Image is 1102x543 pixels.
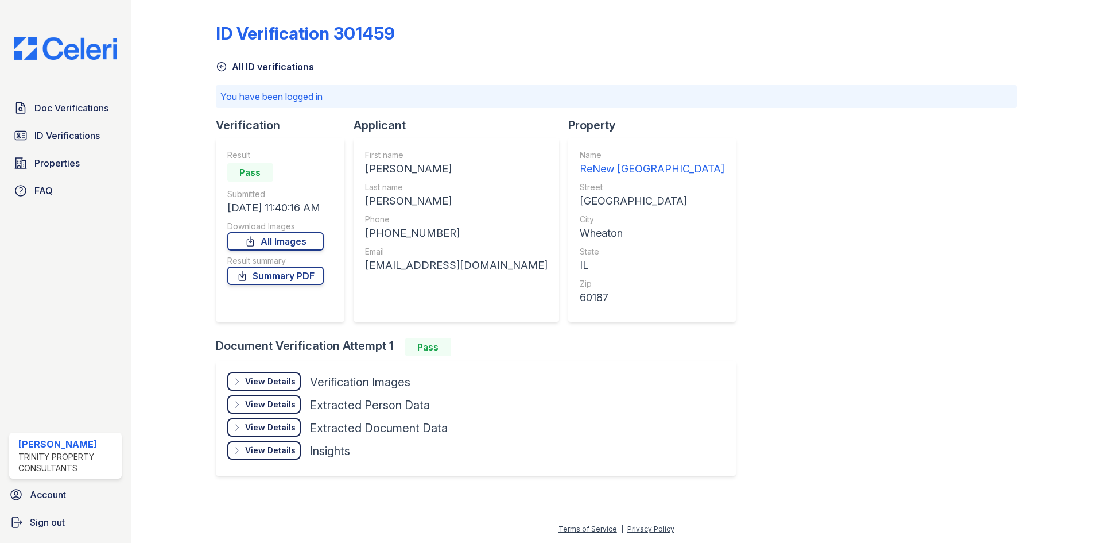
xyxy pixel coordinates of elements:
div: 60187 [580,290,724,306]
a: Doc Verifications [9,97,122,120]
div: View Details [245,376,296,387]
div: ID Verification 301459 [216,23,395,44]
div: Submitted [227,188,324,200]
div: Extracted Document Data [310,420,448,436]
div: View Details [245,422,296,433]
div: Wheaton [580,225,724,241]
div: Email [365,246,548,257]
div: IL [580,257,724,274]
div: Verification Images [310,374,410,390]
a: Name ReNew [GEOGRAPHIC_DATA] [580,149,724,177]
div: Pass [405,338,451,356]
div: Zip [580,278,724,290]
a: ID Verifications [9,124,122,147]
div: Document Verification Attempt 1 [216,338,745,356]
div: Download Images [227,221,324,232]
img: CE_Logo_Blue-a8612792a0a2168367f1c8372b55b34899dd931a85d93a1a3d3e32e68fde9ad4.png [5,37,126,60]
div: Pass [227,163,273,182]
div: [PHONE_NUMBER] [365,225,548,241]
div: View Details [245,399,296,410]
a: Summary PDF [227,267,324,285]
div: First name [365,149,548,161]
a: Sign out [5,511,126,534]
div: View Details [245,445,296,456]
div: Trinity Property Consultants [18,451,117,474]
div: Extracted Person Data [310,397,430,413]
span: FAQ [34,184,53,198]
div: [EMAIL_ADDRESS][DOMAIN_NAME] [365,257,548,274]
div: | [621,525,623,533]
a: Account [5,483,126,506]
a: Terms of Service [558,525,617,533]
div: State [580,246,724,257]
a: FAQ [9,179,122,202]
a: All ID verifications [216,60,314,74]
span: Sign out [30,515,65,529]
span: ID Verifications [34,129,100,143]
span: Account [30,488,66,502]
div: [GEOGRAPHIC_DATA] [580,193,724,209]
a: All Images [227,232,324,251]
span: Properties [34,156,80,170]
a: Privacy Policy [627,525,674,533]
div: Result [227,149,324,161]
div: [DATE] 11:40:16 AM [227,200,324,216]
div: Verification [216,117,354,133]
div: [PERSON_NAME] [365,161,548,177]
div: Name [580,149,724,161]
div: City [580,214,724,225]
div: [PERSON_NAME] [365,193,548,209]
span: Doc Verifications [34,101,108,115]
div: Applicant [354,117,568,133]
div: Insights [310,443,350,459]
div: Phone [365,214,548,225]
div: Last name [365,182,548,193]
div: [PERSON_NAME] [18,437,117,451]
div: ReNew [GEOGRAPHIC_DATA] [580,161,724,177]
a: Properties [9,152,122,175]
div: Property [568,117,745,133]
div: Result summary [227,255,324,267]
div: Street [580,182,724,193]
p: You have been logged in [220,90,1012,103]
